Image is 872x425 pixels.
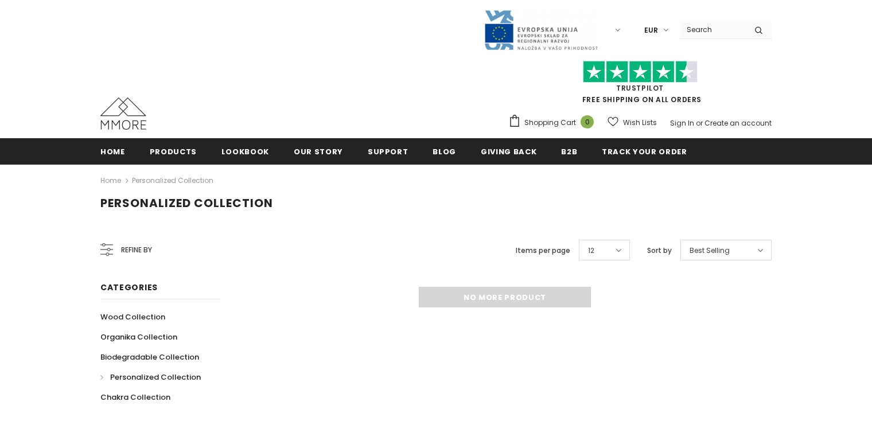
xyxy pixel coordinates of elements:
[588,245,594,256] span: 12
[508,66,772,104] span: FREE SHIPPING ON ALL ORDERS
[150,138,197,164] a: Products
[680,21,746,38] input: Search Site
[647,245,672,256] label: Sort by
[561,146,577,157] span: B2B
[100,138,125,164] a: Home
[150,146,197,157] span: Products
[616,83,664,93] a: Trustpilot
[100,98,146,130] img: MMORE Cases
[433,146,456,157] span: Blog
[368,146,408,157] span: support
[670,118,694,128] a: Sign In
[294,146,343,157] span: Our Story
[704,118,772,128] a: Create an account
[132,176,213,185] a: Personalized Collection
[121,244,152,256] span: Refine by
[100,367,201,387] a: Personalized Collection
[100,282,158,293] span: Categories
[484,25,598,34] a: Javni Razpis
[481,138,536,164] a: Giving back
[581,115,594,128] span: 0
[100,195,273,211] span: Personalized Collection
[100,146,125,157] span: Home
[561,138,577,164] a: B2B
[100,387,170,407] a: Chakra Collection
[524,117,576,128] span: Shopping Cart
[100,174,121,188] a: Home
[100,392,170,403] span: Chakra Collection
[368,138,408,164] a: support
[516,245,570,256] label: Items per page
[602,146,687,157] span: Track your order
[221,146,269,157] span: Lookbook
[623,117,657,128] span: Wish Lists
[294,138,343,164] a: Our Story
[433,138,456,164] a: Blog
[602,138,687,164] a: Track your order
[100,352,199,362] span: Biodegradable Collection
[484,9,598,51] img: Javni Razpis
[583,61,698,83] img: Trust Pilot Stars
[608,112,657,132] a: Wish Lists
[508,114,599,131] a: Shopping Cart 0
[100,347,199,367] a: Biodegradable Collection
[690,245,730,256] span: Best Selling
[100,327,177,347] a: Organika Collection
[100,332,177,342] span: Organika Collection
[644,25,658,36] span: EUR
[100,307,165,327] a: Wood Collection
[481,146,536,157] span: Giving back
[221,138,269,164] a: Lookbook
[100,311,165,322] span: Wood Collection
[696,118,703,128] span: or
[110,372,201,383] span: Personalized Collection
